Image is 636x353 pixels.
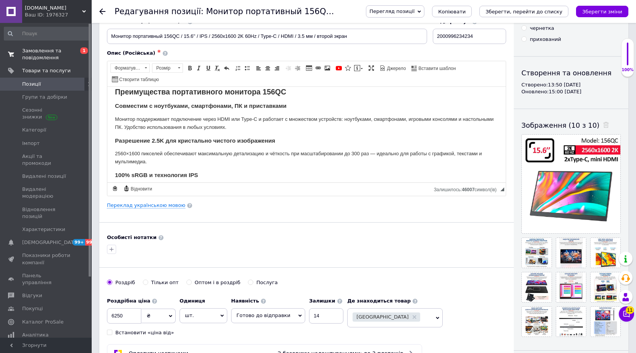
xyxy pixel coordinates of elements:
input: Наприклад, H&M жіноча сукня зелена 38 розмір вечірня максі з блискітками [107,29,427,44]
div: Створення та оновлення [521,68,621,78]
span: Сезонні знижки [22,107,71,120]
i: Зберегти зміни [582,9,622,15]
span: Позиції [22,81,41,88]
a: Додати відео з YouTube [335,64,343,72]
b: Залишки [309,298,335,304]
div: Повернутися назад [99,8,105,15]
a: Вставити повідомлення [353,64,364,72]
span: Категорії [22,127,46,133]
span: 11 [626,306,634,314]
span: Покупці [22,305,43,312]
span: Показники роботи компанії [22,252,71,266]
span: Панель управління [22,272,71,286]
span: Видалені позиції [22,173,66,180]
b: Роздрібна ціна [107,298,150,304]
button: Копіювати [432,6,472,17]
span: Відгуки [22,292,42,299]
iframe: Редактор, EAB35805-2224-4186-BC25-91CA5CDAEA69 [107,87,506,182]
span: 46007 [462,187,474,192]
div: Зображення (10 з 10) [521,120,621,130]
input: - [309,308,343,324]
span: [DEMOGRAPHIC_DATA] [22,239,79,246]
div: Роздріб [115,279,135,286]
span: 99+ [73,239,85,246]
input: 0 [107,308,141,324]
span: Джерело [386,65,406,72]
a: Переклад українською мовою [107,202,185,208]
input: Пошук [4,27,90,41]
a: Вставити/видалити маркований список [243,64,251,72]
span: Форматування [111,64,142,72]
div: Встановити «ціна від» [115,329,174,336]
span: Перегляд позиції [369,8,414,14]
div: Кiлькiсть символiв [434,185,500,192]
span: Каталог ProSale [22,319,63,325]
span: ₴ [147,313,151,319]
a: Курсив (Ctrl+I) [195,64,203,72]
a: Жирний (Ctrl+B) [186,64,194,72]
span: Групи та добірки [22,94,67,101]
span: Акції та промокоди [22,153,71,167]
span: Аналітика [22,332,49,338]
span: 1 [80,47,88,54]
span: Створити таблицю [118,76,159,83]
a: Вставити/видалити нумерований список [234,64,242,72]
button: Зберегти зміни [576,6,628,17]
button: Чат з покупцем11 [619,306,634,322]
span: Опис (Російська) [107,50,155,56]
b: Особисті нотатки [107,234,157,240]
a: Форматування [110,63,150,73]
a: Зробити резервну копію зараз [111,184,119,193]
a: Повернути (Ctrl+Z) [222,64,231,72]
span: vngsm.com.ua [25,5,82,11]
div: чернетка [530,25,554,32]
b: Де знаходиться товар [347,298,411,304]
a: Максимізувати [367,64,375,72]
button: Зберегти, перейти до списку [479,6,568,17]
span: Товари та послуги [22,67,71,74]
a: Вставити шаблон [410,64,457,72]
a: Розмір [152,63,183,73]
a: Підкреслений (Ctrl+U) [204,64,212,72]
a: По центру [264,64,272,72]
span: Імпорт [22,140,40,147]
span: Видалені модерацією [22,186,71,200]
div: прихований [530,36,561,43]
a: Зменшити відступ [284,64,293,72]
h1: Редагування позиції: Монитор портативный 156QC / 15.6'' / IPS / 2560x1600 2K 60Hz / Type-C / HDMI... [115,7,635,16]
a: Створити таблицю [111,75,160,83]
a: Видалити форматування [213,64,222,72]
a: Вставити/Редагувати посилання (Ctrl+L) [314,64,322,72]
i: Зберегти, перейти до списку [485,9,562,15]
a: Збільшити відступ [293,64,302,72]
a: По лівому краю [254,64,263,72]
span: Готово до відправки [236,312,290,318]
span: 99+ [85,239,98,246]
a: Вставити іконку [344,64,352,72]
span: шт. [180,308,227,323]
span: ✱ [157,49,161,54]
span: Вставити шаблон [418,65,456,72]
span: Копіювати [438,9,466,15]
span: Відновити [129,186,152,192]
a: Джерело [379,64,407,72]
div: Створено: 13:50 [DATE] [521,81,621,88]
div: Ваш ID: 1976327 [25,11,92,18]
div: Оптом і в роздріб [195,279,241,286]
span: Замовлення та повідомлення [22,47,71,61]
b: Наявність [231,298,259,304]
div: 100% [621,67,634,73]
span: Розмір [152,64,175,72]
a: Таблиця [305,64,313,72]
div: Оновлено: 15:00 [DATE] [521,88,621,95]
span: [GEOGRAPHIC_DATA] [356,314,409,319]
div: Тільки опт [151,279,179,286]
a: По правому краю [273,64,281,72]
b: Одиниця [180,298,205,304]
